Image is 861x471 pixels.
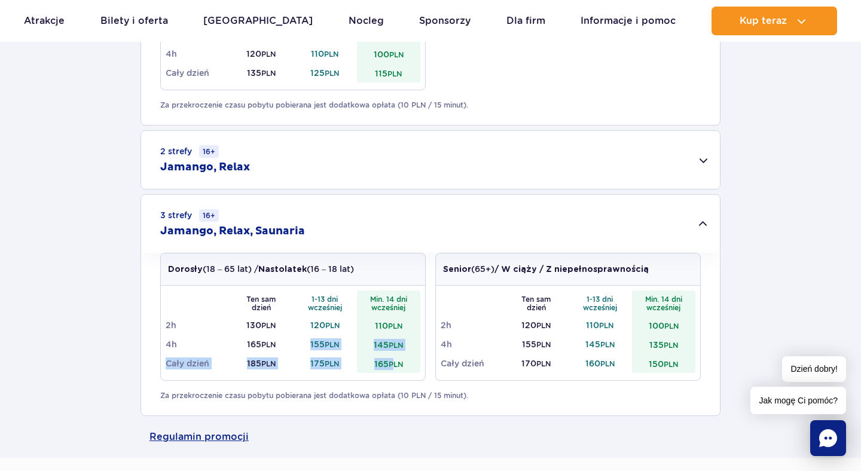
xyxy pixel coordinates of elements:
[740,16,787,26] span: Kup teraz
[494,265,649,274] strong: / W ciąży / Z niepełnosprawnością
[568,354,632,373] td: 160
[600,359,615,368] small: PLN
[230,354,294,373] td: 185
[357,354,421,373] td: 165
[160,160,250,175] h2: Jamango, Relax
[664,322,679,331] small: PLN
[712,7,837,35] button: Kup teraz
[443,265,471,274] strong: Senior
[160,209,219,222] small: 3 strefy
[230,335,294,354] td: 165
[261,321,276,330] small: PLN
[261,359,276,368] small: PLN
[168,263,354,276] p: (18 – 65 lat) / (16 – 18 lat)
[166,335,230,354] td: 4h
[261,69,276,78] small: PLN
[782,356,846,382] span: Dzień dobry!
[632,354,696,373] td: 150
[324,50,338,59] small: PLN
[160,100,701,111] p: Za przekroczenie czasu pobytu pobierana jest dodatkowa opłata (10 PLN / 15 minut).
[810,420,846,456] div: Chat
[199,145,219,158] small: 16+
[600,340,615,349] small: PLN
[24,7,65,35] a: Atrakcje
[387,69,402,78] small: PLN
[750,387,846,414] span: Jak mogę Ci pomóc?
[293,335,357,354] td: 155
[389,50,404,59] small: PLN
[581,7,676,35] a: Informacje i pomoc
[357,290,421,316] th: Min. 14 dni wcześniej
[568,316,632,335] td: 110
[664,360,678,369] small: PLN
[261,50,276,59] small: PLN
[199,209,219,222] small: 16+
[293,44,357,63] td: 110
[505,290,569,316] th: Ten sam dzień
[166,316,230,335] td: 2h
[632,335,696,354] td: 135
[536,321,551,330] small: PLN
[230,316,294,335] td: 130
[632,290,696,316] th: Min. 14 dni wcześniej
[293,63,357,82] td: 125
[325,321,340,330] small: PLN
[389,360,403,369] small: PLN
[230,44,294,63] td: 120
[149,416,712,458] a: Regulamin promocji
[632,316,696,335] td: 100
[230,63,294,82] td: 135
[664,341,678,350] small: PLN
[160,224,305,238] h2: Jamango, Relax, Saunaria
[325,69,339,78] small: PLN
[357,44,421,63] td: 100
[506,7,545,35] a: Dla firm
[505,316,569,335] td: 120
[168,265,203,274] strong: Dorosły
[536,359,551,368] small: PLN
[505,335,569,354] td: 155
[536,340,551,349] small: PLN
[230,290,294,316] th: Ten sam dzień
[357,63,421,82] td: 115
[505,354,569,373] td: 170
[166,354,230,373] td: Cały dzień
[441,354,505,373] td: Cały dzień
[441,316,505,335] td: 2h
[389,341,403,350] small: PLN
[357,316,421,335] td: 110
[443,263,649,276] p: (65+)
[599,321,613,330] small: PLN
[325,340,339,349] small: PLN
[568,335,632,354] td: 145
[349,7,384,35] a: Nocleg
[293,316,357,335] td: 120
[166,44,230,63] td: 4h
[419,7,471,35] a: Sponsorzy
[293,290,357,316] th: 1-13 dni wcześniej
[100,7,168,35] a: Bilety i oferta
[441,335,505,354] td: 4h
[388,322,402,331] small: PLN
[325,359,339,368] small: PLN
[258,265,307,274] strong: Nastolatek
[261,340,276,349] small: PLN
[166,63,230,82] td: Cały dzień
[293,354,357,373] td: 175
[357,335,421,354] td: 145
[568,290,632,316] th: 1-13 dni wcześniej
[203,7,313,35] a: [GEOGRAPHIC_DATA]
[160,390,701,401] p: Za przekroczenie czasu pobytu pobierana jest dodatkowa opłata (10 PLN / 15 minut).
[160,145,219,158] small: 2 strefy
